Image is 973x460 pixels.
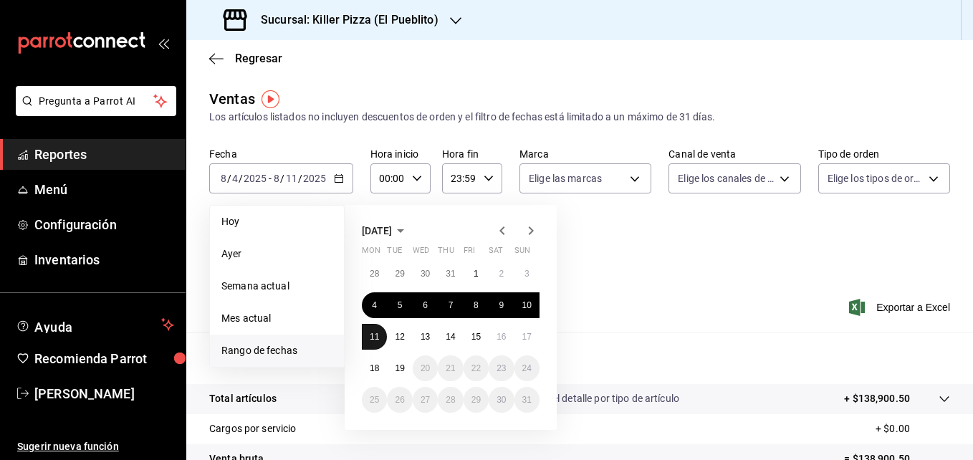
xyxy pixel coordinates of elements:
abbr: August 3, 2025 [524,269,529,279]
abbr: August 2, 2025 [499,269,504,279]
span: Configuración [34,215,174,234]
abbr: August 26, 2025 [395,395,404,405]
button: August 23, 2025 [489,355,514,381]
input: ---- [243,173,267,184]
button: August 14, 2025 [438,324,463,350]
button: Regresar [209,52,282,65]
button: August 18, 2025 [362,355,387,381]
span: Reportes [34,145,174,164]
span: Elige las marcas [529,171,602,186]
abbr: Wednesday [413,246,429,261]
button: August 25, 2025 [362,387,387,413]
abbr: August 11, 2025 [370,332,379,342]
abbr: Tuesday [387,246,401,261]
span: Elige los tipos de orden [828,171,924,186]
button: August 13, 2025 [413,324,438,350]
abbr: August 9, 2025 [499,300,504,310]
abbr: August 13, 2025 [421,332,430,342]
span: / [239,173,243,184]
abbr: August 30, 2025 [497,395,506,405]
button: August 28, 2025 [438,387,463,413]
span: Elige los canales de venta [678,171,774,186]
span: Sugerir nueva función [17,439,174,454]
p: Total artículos [209,391,277,406]
abbr: July 31, 2025 [446,269,455,279]
button: open_drawer_menu [158,37,169,49]
abbr: Sunday [514,246,530,261]
button: August 26, 2025 [387,387,412,413]
button: August 16, 2025 [489,324,514,350]
button: August 5, 2025 [387,292,412,318]
button: August 1, 2025 [464,261,489,287]
abbr: August 6, 2025 [423,300,428,310]
span: Rango de fechas [221,343,332,358]
div: Los artículos listados no incluyen descuentos de orden y el filtro de fechas está limitado a un m... [209,110,950,125]
span: Mes actual [221,311,332,326]
input: -- [220,173,227,184]
button: July 30, 2025 [413,261,438,287]
abbr: August 8, 2025 [474,300,479,310]
button: August 22, 2025 [464,355,489,381]
button: August 3, 2025 [514,261,540,287]
button: August 30, 2025 [489,387,514,413]
abbr: August 31, 2025 [522,395,532,405]
button: August 24, 2025 [514,355,540,381]
div: Ventas [209,88,255,110]
button: August 12, 2025 [387,324,412,350]
abbr: August 15, 2025 [471,332,481,342]
input: -- [231,173,239,184]
button: August 27, 2025 [413,387,438,413]
label: Canal de venta [668,149,800,159]
span: Ayer [221,246,332,262]
abbr: August 20, 2025 [421,363,430,373]
abbr: Thursday [438,246,454,261]
abbr: August 5, 2025 [398,300,403,310]
h3: Sucursal: Killer Pizza (El Pueblito) [249,11,438,29]
button: August 15, 2025 [464,324,489,350]
a: Pregunta a Parrot AI [10,104,176,119]
abbr: August 19, 2025 [395,363,404,373]
abbr: August 17, 2025 [522,332,532,342]
button: Exportar a Excel [852,299,950,316]
abbr: August 14, 2025 [446,332,455,342]
input: ---- [302,173,327,184]
button: July 29, 2025 [387,261,412,287]
span: / [298,173,302,184]
label: Tipo de orden [818,149,950,159]
span: [PERSON_NAME] [34,384,174,403]
button: August 4, 2025 [362,292,387,318]
button: August 10, 2025 [514,292,540,318]
button: July 28, 2025 [362,261,387,287]
abbr: August 18, 2025 [370,363,379,373]
abbr: Saturday [489,246,503,261]
abbr: August 25, 2025 [370,395,379,405]
abbr: August 22, 2025 [471,363,481,373]
span: Hoy [221,214,332,229]
abbr: August 28, 2025 [446,395,455,405]
button: August 19, 2025 [387,355,412,381]
button: August 9, 2025 [489,292,514,318]
p: + $0.00 [876,421,950,436]
abbr: August 1, 2025 [474,269,479,279]
span: - [269,173,272,184]
button: August 29, 2025 [464,387,489,413]
span: [DATE] [362,225,392,236]
abbr: Monday [362,246,380,261]
span: Ayuda [34,316,155,333]
p: + $138,900.50 [844,391,910,406]
span: Menú [34,180,174,199]
button: August 6, 2025 [413,292,438,318]
button: August 21, 2025 [438,355,463,381]
abbr: August 21, 2025 [446,363,455,373]
span: / [227,173,231,184]
button: Pregunta a Parrot AI [16,86,176,116]
label: Marca [519,149,651,159]
label: Fecha [209,149,353,159]
button: August 31, 2025 [514,387,540,413]
abbr: July 30, 2025 [421,269,430,279]
abbr: August 27, 2025 [421,395,430,405]
button: August 11, 2025 [362,324,387,350]
input: -- [285,173,298,184]
button: August 20, 2025 [413,355,438,381]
